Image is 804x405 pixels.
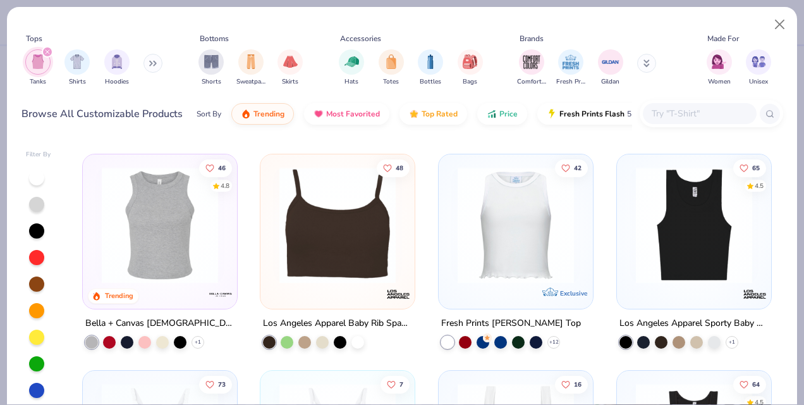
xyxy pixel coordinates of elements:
button: filter button [379,49,404,87]
div: filter for Bags [458,49,483,87]
img: Bottles Image [423,54,437,69]
img: Los Angeles Apparel logo [742,281,767,306]
span: 5 day delivery [627,107,674,121]
img: TopRated.gif [409,109,419,119]
div: filter for Hoodies [104,49,130,87]
button: filter button [104,49,130,87]
div: filter for Women [707,49,732,87]
span: Sweatpants [236,77,265,87]
img: trending.gif [241,109,251,119]
button: filter button [418,49,443,87]
span: 48 [396,165,404,171]
button: filter button [339,49,364,87]
button: filter button [556,49,585,87]
span: Bags [463,77,477,87]
img: Totes Image [384,54,398,69]
img: a2c1212f-7889-4602-8399-578c484ff67d [224,166,353,283]
div: filter for Shirts [64,49,90,87]
img: Sweatpants Image [244,54,258,69]
div: filter for Bottles [418,49,443,87]
button: Like [555,376,588,394]
button: Fresh Prints Flash5 day delivery [537,103,683,125]
div: filter for Shorts [198,49,224,87]
button: Top Rated [399,103,467,125]
div: filter for Hats [339,49,364,87]
div: Browse All Customizable Products [21,106,183,121]
img: Gildan Image [601,53,620,72]
div: filter for Sweatpants [236,49,265,87]
span: Hoodies [105,77,129,87]
div: Accessories [340,33,381,44]
span: 64 [752,382,760,388]
button: Like [381,376,410,394]
div: Brands [520,33,544,44]
span: Most Favorited [326,109,380,119]
img: 52992e4f-a45f-431a-90ff-fda9c8197133 [95,166,224,283]
button: Close [768,13,792,37]
img: flash.gif [547,109,557,119]
div: filter for Skirts [277,49,303,87]
span: Totes [383,77,399,87]
button: Like [733,159,766,177]
button: filter button [598,49,623,87]
span: + 1 [195,338,201,346]
div: filter for Gildan [598,49,623,87]
img: Tanks Image [31,54,45,69]
span: Unisex [749,77,768,87]
button: Like [733,376,766,394]
div: filter for Fresh Prints [556,49,585,87]
button: Most Favorited [304,103,389,125]
div: filter for Unisex [746,49,771,87]
span: 16 [574,382,582,388]
img: Shorts Image [204,54,219,69]
span: 73 [218,382,226,388]
div: Tops [26,33,42,44]
button: Trending [231,103,294,125]
button: filter button [517,49,546,87]
div: Fresh Prints [PERSON_NAME] Top [441,315,581,331]
button: Price [477,103,527,125]
button: filter button [277,49,303,87]
img: Skirts Image [283,54,298,69]
span: + 1 [729,338,735,346]
span: Price [499,109,518,119]
span: Trending [253,109,284,119]
span: Gildan [601,77,619,87]
div: filter for Comfort Colors [517,49,546,87]
img: Los Angeles Apparel logo [386,281,411,306]
div: Sort By [197,108,221,120]
span: Tanks [30,77,46,87]
button: Like [555,159,588,177]
span: Shirts [69,77,86,87]
button: Like [377,159,410,177]
button: filter button [707,49,732,87]
img: 77944df5-e76b-4334-8282-15ad299dbe6a [451,166,580,283]
img: Fresh Prints Image [561,53,580,72]
img: Bella + Canvas logo [207,281,233,306]
div: 4.5 [755,181,764,190]
span: Bottles [420,77,441,87]
div: Bella + Canvas [DEMOGRAPHIC_DATA]' Micro Ribbed Racerback Tank [85,315,234,331]
input: Try "T-Shirt" [650,106,748,121]
span: 65 [752,165,760,171]
img: 0078be9a-03b3-411b-89be-d603b0ff0527 [630,166,758,283]
div: filter for Tanks [25,49,51,87]
img: Unisex Image [752,54,766,69]
img: Hoodies Image [110,54,124,69]
span: Exclusive [560,289,587,297]
div: Filter By [26,150,51,159]
div: Los Angeles Apparel Sporty Baby Rib Crop Tank [619,315,769,331]
img: 806829dd-1c22-4937-9a35-1c80dd7c627b [273,166,402,283]
img: most_fav.gif [314,109,324,119]
button: Like [199,376,232,394]
div: Made For [707,33,739,44]
span: 7 [400,382,404,388]
img: Shirts Image [70,54,85,69]
button: filter button [746,49,771,87]
span: Women [708,77,731,87]
button: filter button [458,49,483,87]
div: Los Angeles Apparel Baby Rib Spaghetti Crop Tank [263,315,412,331]
span: 42 [574,165,582,171]
button: filter button [198,49,224,87]
span: Top Rated [422,109,458,119]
